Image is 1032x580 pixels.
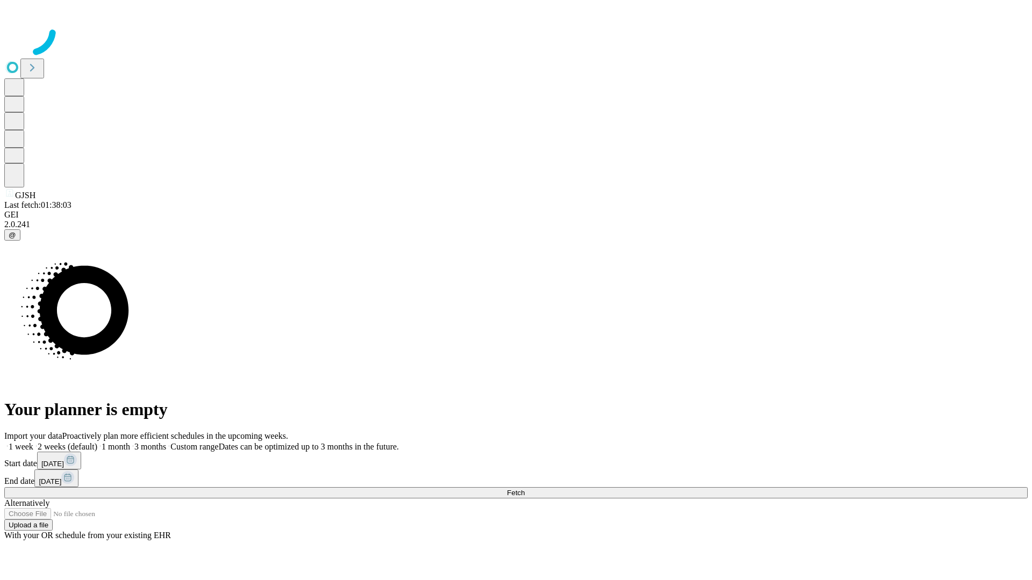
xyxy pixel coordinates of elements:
[134,442,166,451] span: 3 months
[170,442,218,451] span: Custom range
[507,489,525,497] span: Fetch
[219,442,399,451] span: Dates can be optimized up to 3 months in the future.
[37,452,81,469] button: [DATE]
[102,442,130,451] span: 1 month
[4,498,49,508] span: Alternatively
[34,469,78,487] button: [DATE]
[9,231,16,239] span: @
[4,487,1028,498] button: Fetch
[39,477,61,485] span: [DATE]
[62,431,288,440] span: Proactively plan more efficient schedules in the upcoming weeks.
[4,220,1028,229] div: 2.0.241
[4,229,20,241] button: @
[4,519,53,531] button: Upload a file
[9,442,33,451] span: 1 week
[4,531,171,540] span: With your OR schedule from your existing EHR
[4,452,1028,469] div: Start date
[4,210,1028,220] div: GEI
[4,469,1028,487] div: End date
[15,191,35,200] span: GJSH
[41,460,64,468] span: [DATE]
[4,400,1028,419] h1: Your planner is empty
[4,200,71,209] span: Last fetch: 01:38:03
[4,431,62,440] span: Import your data
[38,442,97,451] span: 2 weeks (default)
